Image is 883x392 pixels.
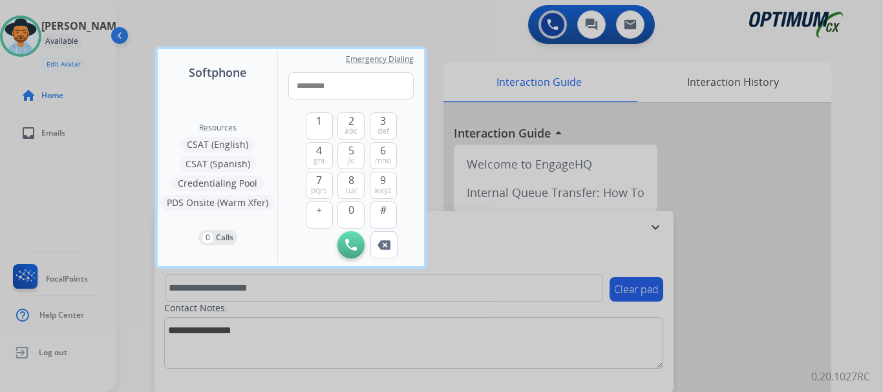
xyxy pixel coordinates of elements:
span: # [380,202,387,218]
p: 0.20.1027RC [811,369,870,384]
button: 6mno [370,142,397,169]
span: wxyz [374,185,392,196]
span: def [378,126,389,136]
span: + [316,202,322,218]
button: 1 [306,112,333,139]
button: 4ghi [306,142,333,169]
span: 2 [348,113,354,129]
span: 7 [316,172,322,188]
span: abc [345,126,357,136]
button: 7pqrs [306,172,333,199]
img: call-button [378,240,390,250]
span: 6 [380,143,386,158]
button: # [370,201,397,229]
button: 5jkl [337,142,365,169]
button: + [306,201,333,229]
span: 0 [348,202,354,218]
button: 2abc [337,112,365,139]
p: 0 [202,232,213,243]
button: Credentialing Pool [171,176,264,191]
button: CSAT (Spanish) [179,156,257,172]
button: 0Calls [198,230,237,245]
button: 8tuv [337,172,365,199]
button: PDS Onsite (Warm Xfer) [160,195,275,211]
button: CSAT (English) [180,137,255,152]
span: 8 [348,172,354,188]
span: Resources [199,123,237,133]
span: tuv [346,185,357,196]
span: 1 [316,113,322,129]
span: 5 [348,143,354,158]
span: 3 [380,113,386,129]
button: 3def [370,112,397,139]
span: Softphone [189,63,246,81]
span: ghi [314,156,324,166]
img: call-button [345,239,357,251]
button: 9wxyz [370,172,397,199]
span: 4 [316,143,322,158]
span: Emergency Dialing [346,54,414,65]
button: 0 [337,201,365,229]
span: 9 [380,172,386,188]
span: jkl [347,156,355,166]
p: Calls [216,232,233,243]
span: mno [375,156,391,166]
span: pqrs [311,185,327,196]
